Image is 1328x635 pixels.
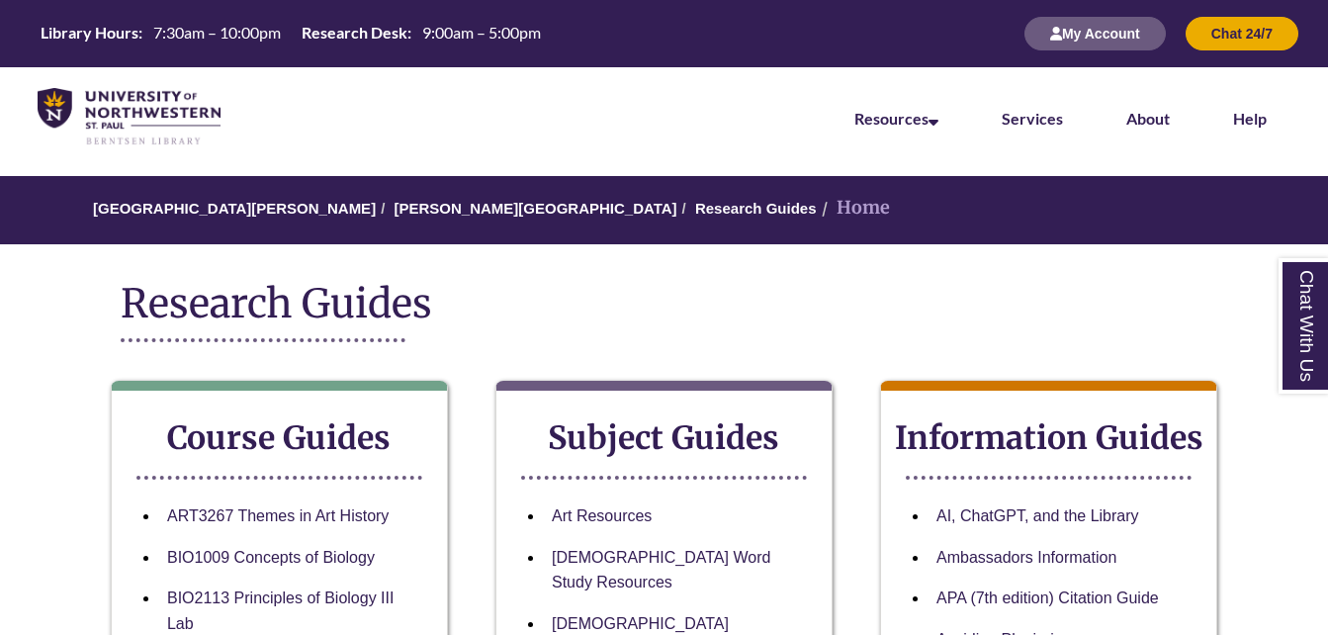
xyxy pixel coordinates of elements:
table: Hours Today [33,22,549,44]
a: [PERSON_NAME][GEOGRAPHIC_DATA] [394,200,676,217]
a: Services [1002,109,1063,128]
strong: Information Guides [895,418,1203,458]
a: Hours Today [33,22,549,45]
strong: Subject Guides [548,418,779,458]
a: BIO1009 Concepts of Biology [167,549,375,566]
img: UNWSP Library Logo [38,88,221,146]
span: Research Guides [121,279,432,328]
a: Resources [854,109,938,128]
a: About [1126,109,1170,128]
a: Chat 24/7 [1186,25,1298,42]
button: My Account [1024,17,1166,50]
a: [DEMOGRAPHIC_DATA] Word Study Resources [552,549,770,591]
a: Research Guides [695,200,817,217]
a: AI, ChatGPT, and the Library [936,507,1139,524]
a: Help [1233,109,1267,128]
a: Art Resources [552,507,652,524]
a: ART3267 Themes in Art History [167,507,389,524]
span: 9:00am – 5:00pm [422,23,541,42]
a: BIO2113 Principles of Biology III Lab [167,590,394,632]
strong: Course Guides [167,418,391,458]
a: Ambassadors Information [936,549,1116,566]
th: Research Desk: [294,22,414,44]
a: APA (7th edition) Citation Guide [936,590,1159,606]
a: My Account [1024,25,1166,42]
a: [GEOGRAPHIC_DATA][PERSON_NAME] [93,200,376,217]
th: Library Hours: [33,22,145,44]
span: 7:30am – 10:00pm [153,23,281,42]
button: Chat 24/7 [1186,17,1298,50]
li: Home [817,194,890,223]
